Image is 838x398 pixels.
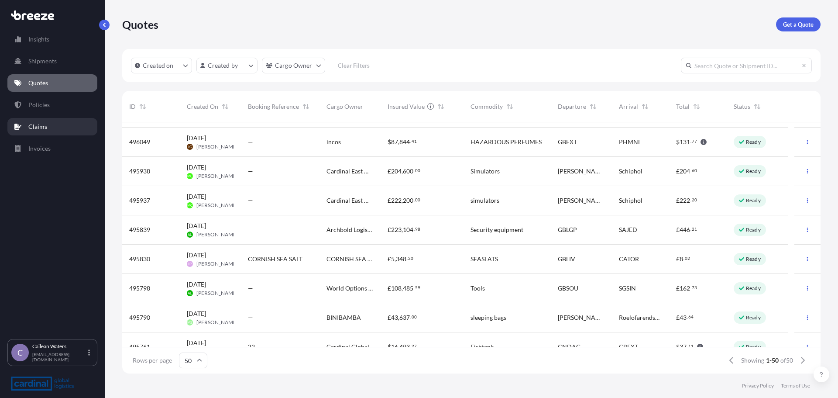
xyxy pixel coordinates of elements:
[471,138,542,146] span: HAZARDOUS PERFUMES
[776,17,821,31] a: Get a Quote
[414,286,415,289] span: .
[746,226,761,233] p: Ready
[619,225,637,234] span: SAJED
[129,167,150,176] span: 495938
[196,173,238,180] span: [PERSON_NAME]
[187,309,206,318] span: [DATE]
[326,196,374,205] span: Cardinal East Midlands Global
[131,58,192,73] button: createdOn Filter options
[388,197,391,204] span: £
[248,102,299,111] span: Booking Reference
[746,343,761,350] p: Ready
[248,284,253,293] span: —
[558,343,580,351] span: CNDAG
[746,256,761,263] p: Ready
[326,167,374,176] span: Cardinal East Midlands Global
[746,285,761,292] p: Ready
[388,256,391,262] span: £
[391,168,402,174] span: 204
[248,138,253,146] span: —
[766,356,779,365] span: 1-50
[129,313,150,322] span: 495790
[248,313,253,322] span: —
[187,134,206,142] span: [DATE]
[196,290,238,297] span: [PERSON_NAME]
[619,196,642,205] span: Schiphol
[471,313,506,322] span: sleeping bags
[692,228,697,231] span: 21
[330,59,378,73] button: Clear Filters
[399,315,410,321] span: 637
[388,285,391,291] span: £
[780,356,793,365] span: of 50
[388,168,391,174] span: £
[676,285,680,291] span: £
[436,101,446,112] button: Sort
[187,102,218,111] span: Created On
[676,227,680,233] span: £
[403,227,413,233] span: 104
[680,139,690,145] span: 131
[690,198,691,201] span: .
[402,227,403,233] span: ,
[187,280,206,289] span: [DATE]
[619,313,663,322] span: Roelofarendsveen
[399,344,410,350] span: 493
[676,139,680,145] span: $
[680,344,687,350] span: 37
[208,61,238,70] p: Created by
[248,255,302,263] span: CORNISH SEA SALT
[326,102,363,111] span: Cargo Owner
[403,168,413,174] span: 600
[415,198,420,201] span: 00
[7,52,97,70] a: Shipments
[505,101,515,112] button: Sort
[391,285,402,291] span: 108
[687,345,688,348] span: .
[17,348,23,357] span: C
[680,256,683,262] span: 8
[396,256,406,262] span: 348
[262,58,325,73] button: cargoOwner Filter options
[558,196,605,205] span: [PERSON_NAME][GEOGRAPHIC_DATA][PERSON_NAME]
[129,284,150,293] span: 495798
[7,74,97,92] a: Quotes
[391,344,398,350] span: 16
[692,140,697,143] span: 77
[415,286,420,289] span: 59
[752,101,762,112] button: Sort
[326,138,341,146] span: incos
[187,201,192,210] span: MC
[388,227,391,233] span: £
[680,168,690,174] span: 204
[398,315,399,321] span: ,
[402,197,403,204] span: ,
[301,101,311,112] button: Sort
[676,197,680,204] span: £
[692,286,697,289] span: 73
[187,339,206,347] span: [DATE]
[391,227,402,233] span: 223
[742,382,774,389] p: Privacy Policy
[408,257,413,260] span: 20
[129,343,150,351] span: 495761
[196,260,238,267] span: [PERSON_NAME]
[122,17,158,31] p: Quotes
[619,284,636,293] span: SGSIN
[7,118,97,135] a: Claims
[248,225,253,234] span: —
[558,167,605,176] span: [PERSON_NAME][GEOGRAPHIC_DATA][PERSON_NAME]
[143,61,174,70] p: Created on
[619,255,639,263] span: CATOR
[220,101,230,112] button: Sort
[133,356,172,365] span: Rows per page
[391,197,402,204] span: 222
[403,197,413,204] span: 200
[619,102,638,111] span: Arrival
[690,169,691,172] span: .
[676,102,690,111] span: Total
[28,79,48,87] p: Quotes
[391,256,395,262] span: 5
[129,255,150,263] span: 495830
[326,255,374,263] span: CORNISH SEA SALT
